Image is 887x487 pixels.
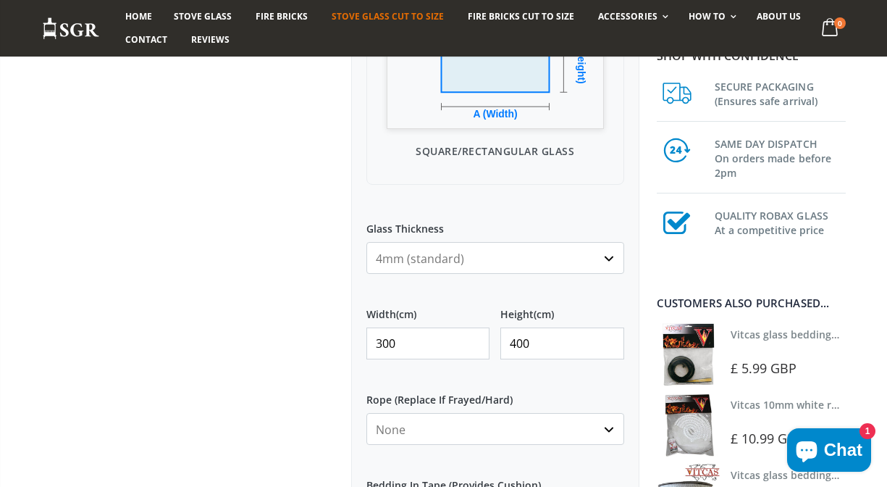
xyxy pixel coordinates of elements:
[382,143,609,159] p: Square/Rectangular Glass
[163,5,243,28] a: Stove Glass
[366,296,489,322] label: Width
[815,14,845,43] a: 0
[715,206,846,238] h3: QUALITY ROBAX GLASS At a competitive price
[598,10,657,22] span: Accessories
[715,134,846,180] h3: SAME DAY DISPATCH On orders made before 2pm
[746,5,812,28] a: About us
[180,28,240,51] a: Reviews
[125,10,152,22] span: Home
[468,10,574,22] span: Fire Bricks Cut To Size
[834,17,846,29] span: 0
[587,5,675,28] a: Accessories
[366,381,624,407] label: Rope (Replace If Frayed/Hard)
[689,10,726,22] span: How To
[657,298,846,309] div: Customers also purchased...
[534,308,554,321] span: (cm)
[657,323,720,386] img: Vitcas stove glass bedding in tape
[678,5,744,28] a: How To
[757,10,801,22] span: About us
[174,10,232,22] span: Stove Glass
[125,33,167,46] span: Contact
[715,77,846,109] h3: SECURE PACKAGING (Ensures safe arrival)
[457,5,585,28] a: Fire Bricks Cut To Size
[366,210,624,236] label: Glass Thickness
[731,430,804,447] span: £ 10.99 GBP
[783,428,875,475] inbox-online-store-chat: Shopify online store chat
[256,10,308,22] span: Fire Bricks
[321,5,455,28] a: Stove Glass Cut To Size
[657,394,720,457] img: Vitcas white rope, glue and gloves kit 10mm
[114,5,163,28] a: Home
[396,308,416,321] span: (cm)
[191,33,230,46] span: Reviews
[42,17,100,41] img: Stove Glass Replacement
[245,5,319,28] a: Fire Bricks
[731,359,797,377] span: £ 5.99 GBP
[332,10,444,22] span: Stove Glass Cut To Size
[114,28,178,51] a: Contact
[500,296,623,322] label: Height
